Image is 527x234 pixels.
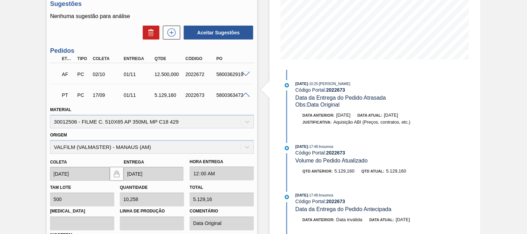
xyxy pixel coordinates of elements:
[190,207,254,217] label: Comentário
[124,167,183,181] input: dd/mm/yyyy
[153,92,187,98] div: 5.129,160
[91,56,125,61] div: Coleta
[336,112,351,118] span: [DATE]
[120,207,184,217] label: Linha de Produção
[303,120,332,124] span: Justificativa:
[285,146,289,150] img: atual
[215,92,249,98] div: 5800363472
[110,167,124,181] button: locked
[60,67,75,82] div: Aguardando Faturamento
[120,185,148,190] label: Quantidade
[296,207,392,212] span: Data da Entrega do Pedido Antecipada
[336,217,362,223] span: Data inválida
[124,160,144,165] label: Entrega
[285,83,289,87] img: atual
[62,92,74,98] p: PT
[76,92,91,98] div: Pedido de Compra
[190,185,203,190] label: Total
[190,157,254,167] label: Hora Entrega
[326,87,345,93] strong: 2022673
[184,56,218,61] div: Código
[318,144,334,149] span: : Insumos
[215,56,249,61] div: PO
[296,193,308,198] span: [DATE]
[62,72,74,77] p: AF
[50,0,254,8] h3: Sugestões
[296,150,461,156] div: Código Portal:
[91,72,125,77] div: 02/10/2025
[91,92,125,98] div: 17/09/2025
[50,160,67,165] label: Coleta
[50,107,71,112] label: Material
[76,56,91,61] div: Tipo
[296,82,308,86] span: [DATE]
[384,112,398,118] span: [DATE]
[50,207,114,217] label: [MEDICAL_DATA]
[362,169,385,173] span: Qtd atual:
[396,217,410,223] span: [DATE]
[153,72,187,77] div: 12.500,000
[326,150,345,156] strong: 2022673
[122,56,156,61] div: Entrega
[153,56,187,61] div: Qtde
[303,113,335,117] span: Data anterior:
[184,26,253,40] button: Aceitar Sugestões
[76,72,91,77] div: Pedido de Compra
[285,195,289,199] img: atual
[308,145,318,149] span: - 17:48
[369,218,394,222] span: Data atual:
[50,13,254,19] p: Nenhuma sugestão para análise
[296,158,368,164] span: Volume do Pedido Atualizado
[113,170,121,178] img: locked
[386,168,406,174] span: 5.129,160
[303,169,333,173] span: Qtd anterior:
[296,87,461,93] div: Código Portal:
[296,199,461,204] div: Código Portal:
[308,194,318,198] span: - 17:48
[296,102,340,108] span: Obs: Data Original
[318,82,351,86] span: : [PERSON_NAME]
[50,47,254,55] h3: Pedidos
[318,193,334,198] span: : Insumos
[184,72,218,77] div: 2022672
[159,26,180,40] div: Nova sugestão
[334,119,411,125] span: Aquisição ABI (Preços, contratos, etc.)
[326,199,345,204] strong: 2022673
[303,218,335,222] span: Data anterior:
[50,185,71,190] label: Tam lote
[139,26,159,40] div: Excluir Sugestões
[357,113,382,117] span: Data atual:
[215,72,249,77] div: 5800362919
[50,133,67,137] label: Origem
[122,92,156,98] div: 01/11/2025
[335,168,355,174] span: 5.129,160
[296,144,308,149] span: [DATE]
[180,25,254,40] div: Aceitar Sugestões
[60,56,75,61] div: Etapa
[50,167,110,181] input: dd/mm/yyyy
[60,87,75,103] div: Pedido em Trânsito
[308,82,318,86] span: - 10:25
[296,95,386,101] span: Data da Entrega do Pedido Atrasada
[122,72,156,77] div: 01/11/2025
[184,92,218,98] div: 2022673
